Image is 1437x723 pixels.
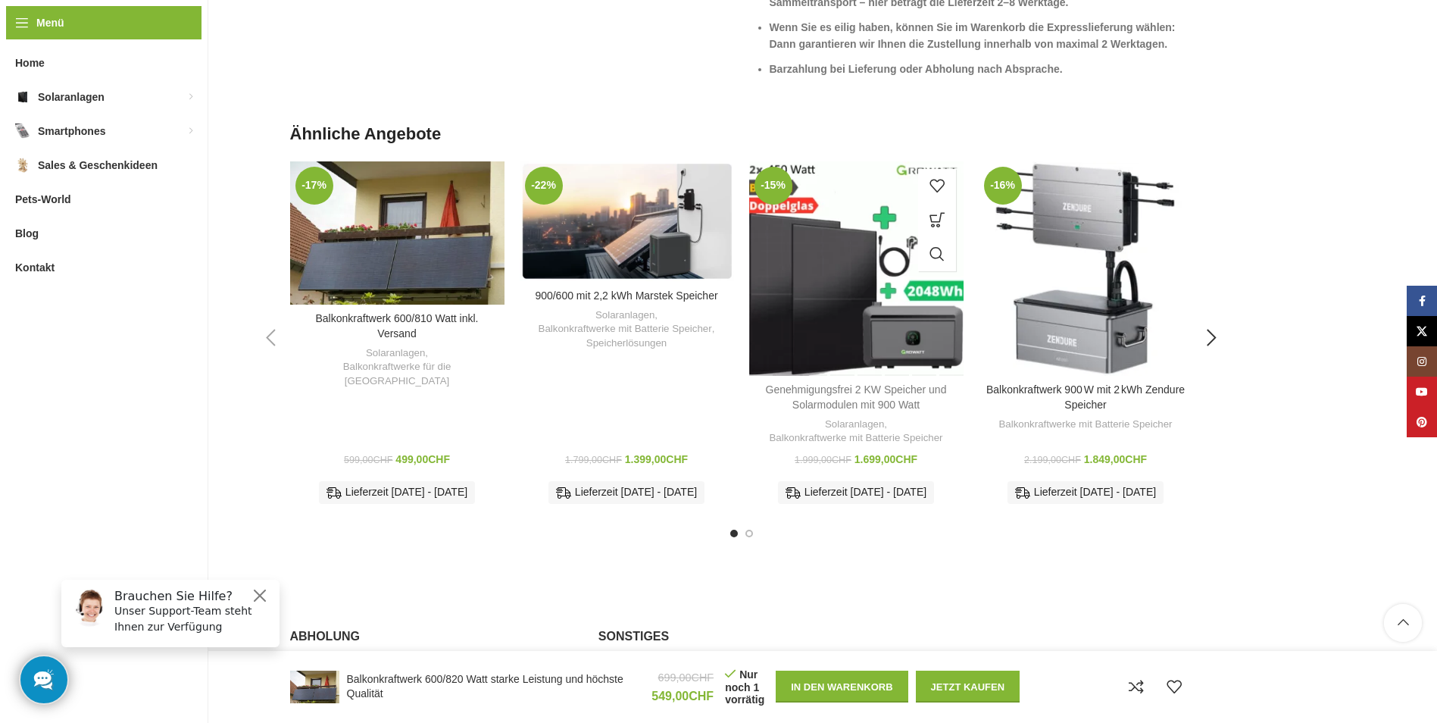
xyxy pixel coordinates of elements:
a: Solaranlagen [595,308,654,323]
span: CHF [373,455,393,465]
img: Smartphones [15,124,30,139]
a: Solaranlagen [825,418,884,432]
bdi: 699,00 [658,671,714,684]
a: Instagram Social Link [1407,346,1437,377]
a: Solaranlagen [366,346,425,361]
button: In den Warenkorb [776,671,907,703]
a: 900/600 mit 2,2 kWh Marstek Speicher [520,161,734,281]
div: Lieferzeit [DATE] - [DATE] [1007,481,1164,504]
span: Blog [15,220,39,247]
p: Nur noch 1 vorrätig [725,668,764,706]
span: CHF [428,453,450,465]
a: Balkonkraftwerk 600/810 Watt inkl. Versand [315,312,478,340]
h5: Sonstiges [598,628,884,645]
a: Schnellansicht [918,237,956,271]
img: Sales & Geschenkideen [15,158,30,173]
a: Balkonkraftwerk 900 W mit 2 kWh Zendure Speicher [986,383,1185,411]
h6: Brauchen Sie Hilfe? [65,21,221,36]
a: YouTube Social Link [1407,377,1437,407]
span: CHF [602,455,622,465]
h5: Abholung [290,628,576,645]
span: CHF [1061,455,1081,465]
span: Solaranlagen [38,83,105,111]
div: , [757,418,956,446]
a: Genehmigungsfrei 2 KW Speicher und Solarmodulen mit 900 Watt [749,161,964,376]
bdi: 599,00 [344,455,392,465]
div: 1 / 5 [283,161,512,515]
span: CHF [692,671,714,684]
span: CHF [895,453,917,465]
h4: Balkonkraftwerk 600/820 Watt starke Leistung und höchste Qualität [347,672,641,702]
span: Pets-World [15,186,71,213]
li: Go to slide 2 [745,530,753,537]
span: -16% [984,167,1022,205]
div: Previous slide [252,319,290,357]
bdi: 1.799,00 [565,455,622,465]
a: Balkonkraftwerk 900 W mit 2 kWh Zendure Speicher [979,161,1193,376]
span: -22% [525,167,563,205]
button: Close [201,19,220,37]
span: CHF [666,453,688,465]
a: Speicherlösungen [586,336,667,351]
a: Balkonkraftwerke mit Batterie Speicher [769,431,942,446]
bdi: 549,00 [651,690,714,703]
a: Scroll to top button [1384,604,1422,642]
a: Balkonkraftwerke mit Batterie Speicher [539,322,712,336]
a: X Social Link [1407,316,1437,346]
p: Unser Support-Team steht Ihnen zur Verfügung [65,36,221,67]
span: CHF [832,455,851,465]
div: 3 / 5 [742,161,971,515]
a: Balkonkraftwerk 600/810 Watt inkl. Versand [290,161,505,305]
div: 2 / 5 [512,161,742,515]
span: CHF [689,690,714,703]
bdi: 1.849,00 [1084,453,1147,465]
div: , [298,346,497,389]
img: Customer service [21,21,59,59]
strong: Wenn Sie es eilig haben, können Sie im Warenkorb die Expresslieferung wählen: Dann garantieren wi... [770,21,1176,50]
a: Balkonkraftwerke für die [GEOGRAPHIC_DATA] [298,360,497,388]
div: 4 / 5 [971,161,1201,515]
button: Jetzt kaufen [916,671,1020,703]
span: Home [15,49,45,77]
a: Genehmigungsfrei 2 KW Speicher und Solarmodulen mit 900 Watt [766,383,947,411]
a: Facebook Social Link [1407,286,1437,316]
span: -15% [754,167,792,205]
span: -17% [295,167,333,205]
bdi: 1.999,00 [795,455,851,465]
div: Lieferzeit [DATE] - [DATE] [778,481,934,504]
div: Lieferzeit [DATE] - [DATE] [319,481,475,504]
a: 900/600 mit 2,2 kWh Marstek Speicher [535,290,717,302]
span: CHF [1125,453,1147,465]
a: Balkonkraftwerke mit Batterie Speicher [998,418,1172,432]
img: Solaranlagen [15,89,30,105]
img: Balkonkraftwerke für die Schweiz2_XL [290,671,339,703]
a: In den Warenkorb legen: „Genehmigungsfrei 2 KW Speicher und Solarmodulen mit 900 Watt“ [918,203,956,237]
bdi: 1.699,00 [854,453,917,465]
bdi: 2.199,00 [1024,455,1081,465]
bdi: 1.399,00 [625,453,688,465]
span: Smartphones [38,117,105,145]
span: Kontakt [15,254,55,281]
div: Lieferzeit [DATE] - [DATE] [548,481,704,504]
span: Ähnliche Angebote [290,123,442,146]
span: Menü [36,14,64,31]
span: Sales & Geschenkideen [38,152,158,179]
bdi: 499,00 [395,453,450,465]
div: Next slide [1193,319,1231,357]
strong: Barzahlung bei Lieferung oder Abholung nach Absprache. [770,63,1063,75]
a: Pinterest Social Link [1407,407,1437,437]
div: , , [527,308,726,351]
li: Go to slide 1 [730,530,738,537]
